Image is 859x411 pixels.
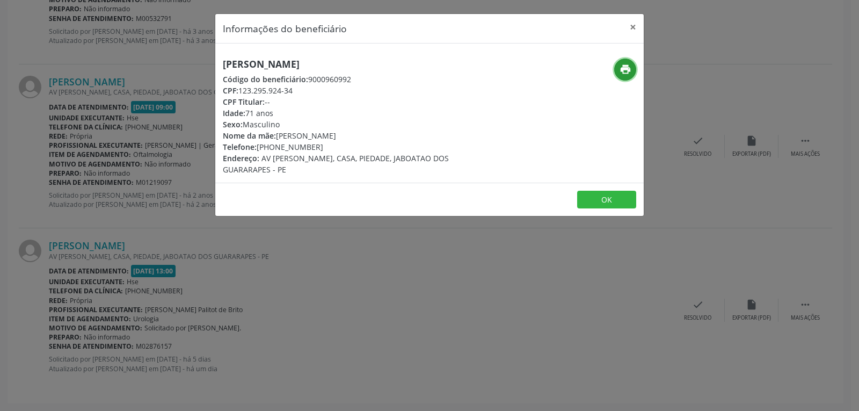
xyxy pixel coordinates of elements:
div: -- [223,96,493,107]
button: Close [622,14,644,40]
button: OK [577,191,636,209]
span: Nome da mãe: [223,131,276,141]
div: 9000960992 [223,74,493,85]
span: AV [PERSON_NAME], CASA, PIEDADE, JABOATAO DOS GUARARAPES - PE [223,153,449,175]
span: Idade: [223,108,245,118]
div: [PERSON_NAME] [223,130,493,141]
span: CPF Titular: [223,97,265,107]
div: Masculino [223,119,493,130]
div: 123.295.924-34 [223,85,493,96]
span: CPF: [223,85,238,96]
span: Endereço: [223,153,259,163]
span: Telefone: [223,142,257,152]
h5: Informações do beneficiário [223,21,347,35]
div: 71 anos [223,107,493,119]
i: print [620,63,631,75]
div: [PHONE_NUMBER] [223,141,493,153]
span: Código do beneficiário: [223,74,308,84]
span: Sexo: [223,119,243,129]
button: print [614,59,636,81]
h5: [PERSON_NAME] [223,59,493,70]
